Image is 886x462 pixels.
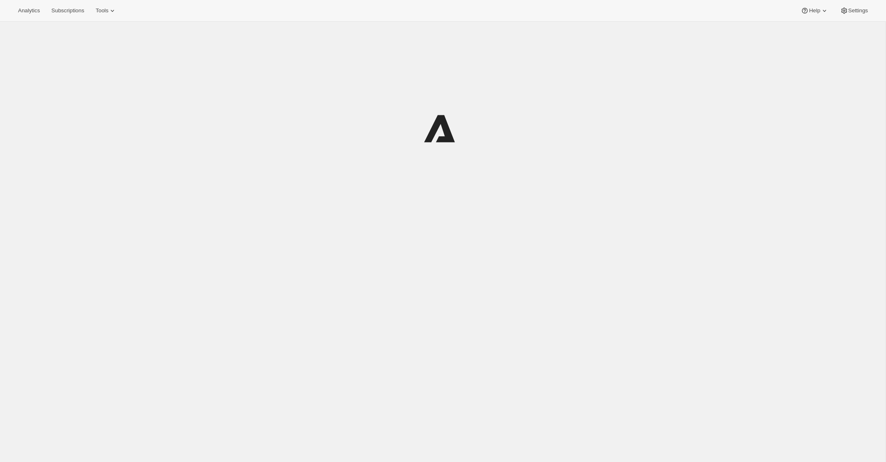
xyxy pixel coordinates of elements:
button: Analytics [13,5,45,16]
span: Subscriptions [51,7,84,14]
button: Settings [835,5,873,16]
span: Settings [848,7,868,14]
button: Subscriptions [46,5,89,16]
span: Help [809,7,820,14]
button: Tools [91,5,121,16]
span: Analytics [18,7,40,14]
span: Tools [96,7,108,14]
button: Help [796,5,833,16]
